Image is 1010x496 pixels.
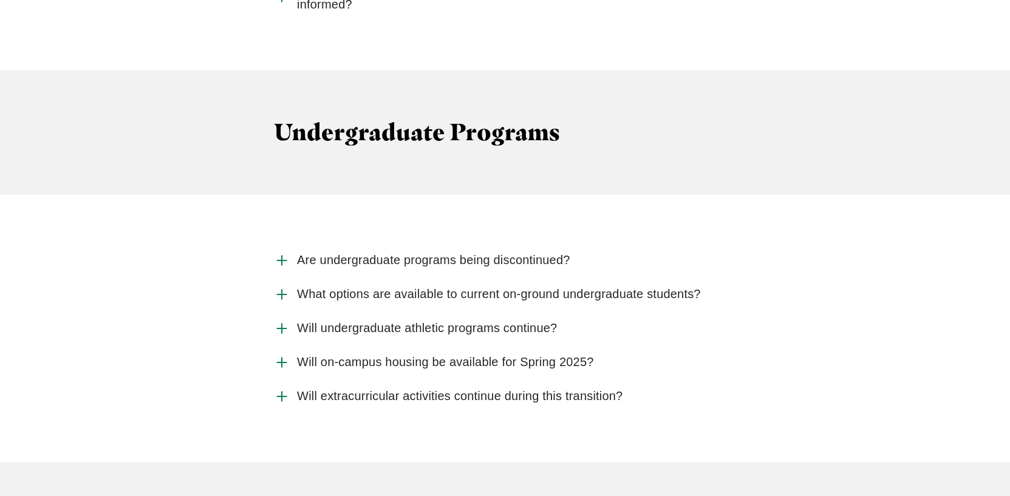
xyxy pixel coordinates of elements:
[297,287,701,302] span: What options are available to current on-ground undergraduate students?
[297,355,593,370] span: Will on-campus housing be available for Spring 2025?
[297,389,623,404] span: Will extracurricular activities continue during this transition?
[297,321,557,336] span: Will undergraduate athletic programs continue?
[297,253,570,268] span: Are undergraduate programs being discontinued?
[274,118,736,146] h3: Undergraduate Programs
